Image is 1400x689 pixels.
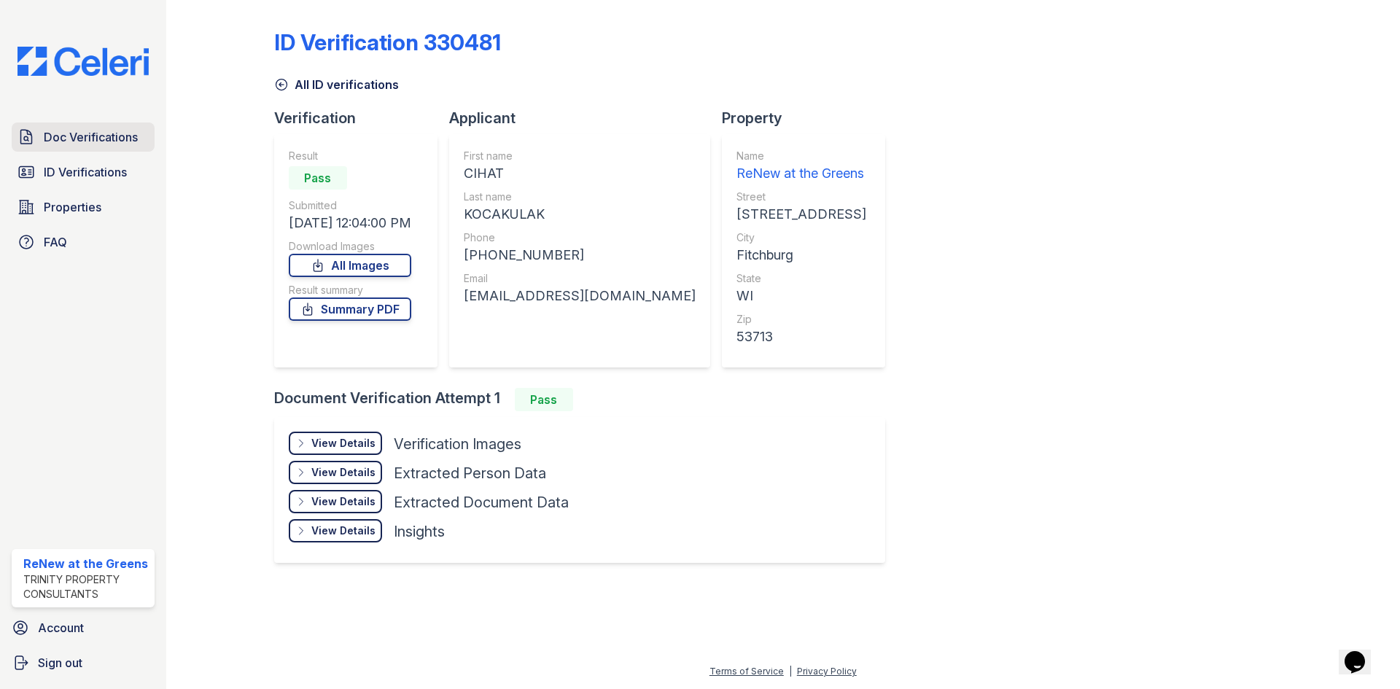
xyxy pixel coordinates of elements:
div: View Details [311,523,376,538]
div: KOCAKULAK [464,204,696,225]
div: Pass [515,388,573,411]
div: Name [736,149,866,163]
div: [DATE] 12:04:00 PM [289,213,411,233]
div: Verification Images [394,434,521,454]
div: Verification [274,108,449,128]
div: Extracted Document Data [394,492,569,513]
div: ReNew at the Greens [736,163,866,184]
div: Download Images [289,239,411,254]
div: City [736,230,866,245]
span: Doc Verifications [44,128,138,146]
a: ID Verifications [12,157,155,187]
img: CE_Logo_Blue-a8612792a0a2168367f1c8372b55b34899dd931a85d93a1a3d3e32e68fde9ad4.png [6,47,160,76]
div: WI [736,286,866,306]
div: Applicant [449,108,722,128]
span: Sign out [38,654,82,672]
div: State [736,271,866,286]
iframe: chat widget [1339,631,1385,674]
a: Doc Verifications [12,122,155,152]
div: Street [736,190,866,204]
div: [EMAIL_ADDRESS][DOMAIN_NAME] [464,286,696,306]
div: Submitted [289,198,411,213]
span: Account [38,619,84,637]
div: Document Verification Attempt 1 [274,388,897,411]
div: View Details [311,465,376,480]
div: View Details [311,494,376,509]
div: Email [464,271,696,286]
div: Result summary [289,283,411,297]
div: First name [464,149,696,163]
div: Trinity Property Consultants [23,572,149,602]
a: Sign out [6,648,160,677]
div: Pass [289,166,347,190]
a: Summary PDF [289,297,411,321]
div: Zip [736,312,866,327]
div: 53713 [736,327,866,347]
div: ID Verification 330481 [274,29,501,55]
div: Phone [464,230,696,245]
a: Privacy Policy [797,666,857,677]
div: Insights [394,521,445,542]
div: ReNew at the Greens [23,555,149,572]
div: Last name [464,190,696,204]
div: Extracted Person Data [394,463,546,483]
a: All ID verifications [274,76,399,93]
div: [STREET_ADDRESS] [736,204,866,225]
span: ID Verifications [44,163,127,181]
a: All Images [289,254,411,277]
div: Fitchburg [736,245,866,265]
div: | [789,666,792,677]
div: View Details [311,436,376,451]
a: Name ReNew at the Greens [736,149,866,184]
span: Properties [44,198,101,216]
div: Property [722,108,897,128]
a: Terms of Service [709,666,784,677]
a: Properties [12,192,155,222]
a: Account [6,613,160,642]
div: Result [289,149,411,163]
div: [PHONE_NUMBER] [464,245,696,265]
div: CIHAT [464,163,696,184]
span: FAQ [44,233,67,251]
a: FAQ [12,227,155,257]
